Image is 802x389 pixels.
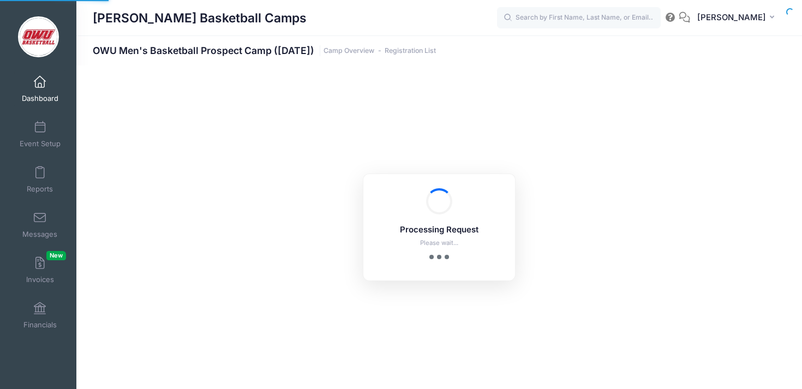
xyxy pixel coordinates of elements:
a: Financials [14,296,66,334]
a: Reports [14,160,66,199]
img: David Vogel Basketball Camps [18,16,59,57]
h5: Processing Request [378,225,501,235]
span: [PERSON_NAME] [697,11,766,23]
span: Messages [22,230,57,239]
a: InvoicesNew [14,251,66,289]
p: Please wait... [378,238,501,248]
h1: OWU Men's Basketball Prospect Camp ([DATE]) [93,45,436,56]
input: Search by First Name, Last Name, or Email... [497,7,661,29]
button: [PERSON_NAME] [690,5,786,31]
a: Messages [14,206,66,244]
a: Registration List [385,47,436,55]
h1: [PERSON_NAME] Basketball Camps [93,5,307,31]
span: Dashboard [22,94,58,103]
span: Event Setup [20,139,61,148]
a: Camp Overview [324,47,374,55]
span: New [46,251,66,260]
a: Event Setup [14,115,66,153]
span: Financials [23,320,57,330]
span: Invoices [26,275,54,284]
a: Dashboard [14,70,66,108]
span: Reports [27,184,53,194]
